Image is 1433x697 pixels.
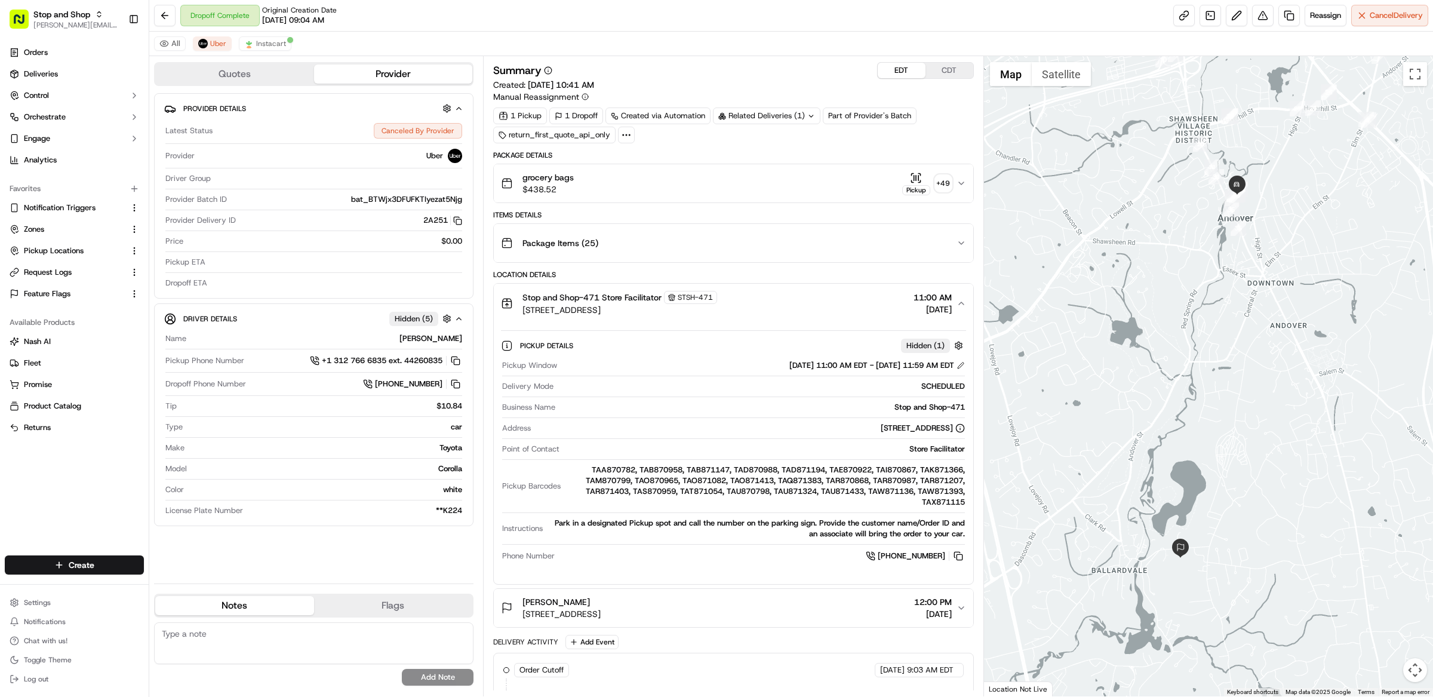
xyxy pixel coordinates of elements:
div: 27 [1290,101,1305,116]
div: Stop and Shop-471 Store FacilitatorSTSH-471[STREET_ADDRESS]11:00 AM[DATE] [494,323,973,584]
div: Store Facilitator [564,444,965,455]
div: Stop and Shop-471 [560,402,965,413]
span: Stop and Shop-471 Store Facilitator [522,291,662,303]
span: Driver Details [183,314,237,324]
span: [PERSON_NAME] [522,596,590,608]
h3: Summary [493,65,542,76]
div: 30 [1222,109,1238,124]
span: Created: [493,79,594,91]
button: Package Items (25) [494,224,973,262]
div: 29 [1223,108,1238,124]
button: Create [5,555,144,575]
button: Log out [5,671,144,687]
div: TAA870782, TAB870958, TAB871147, TAD870988, TAD871194, TAE870922, TAI870867, TAK871366, TAM870799... [565,465,965,508]
span: Package Items ( 25 ) [522,237,598,249]
span: Pickup Barcodes [502,481,561,492]
div: Related Deliveries (1) [713,108,820,124]
span: Settings [24,598,51,607]
button: Promise [5,375,144,394]
div: 10 [1155,52,1171,67]
span: Provider Delivery ID [165,215,236,226]
button: Fleet [5,354,144,373]
span: Hidden ( 1 ) [906,340,945,351]
span: Order Cutoff [519,665,564,675]
button: Toggle fullscreen view [1403,62,1427,86]
button: Manual Reassignment [493,91,589,103]
a: Deliveries [5,65,144,84]
div: 38 [1229,188,1244,203]
div: $10.84 [182,401,462,412]
button: Notes [155,596,314,615]
button: Map camera controls [1403,658,1427,682]
span: Pickup Phone Number [165,355,244,366]
span: Nash AI [24,336,51,347]
span: Create [69,559,94,571]
span: [DATE] [106,185,130,195]
div: Favorites [5,179,144,198]
span: [PERSON_NAME] [37,217,97,227]
span: Fleet [24,358,41,369]
div: 2 [1358,112,1374,127]
span: [STREET_ADDRESS] [522,304,717,316]
div: Delivery Activity [493,637,558,647]
img: 1736555255976-a54dd68f-1ca7-489b-9aae-adbdc363a1c4 [12,114,33,136]
div: 22 [1232,182,1248,197]
span: Deliveries [24,69,58,79]
a: 💻API Documentation [96,262,196,284]
button: Hidden (1) [901,338,966,353]
a: Zones [10,224,125,235]
div: return_first_quote_api_only [493,127,616,143]
button: Pickup Locations [5,241,144,260]
button: Driver DetailsHidden (5) [164,309,463,328]
a: [PHONE_NUMBER] [866,549,965,563]
button: Pickup+49 [902,172,952,195]
span: $0.00 [441,236,462,247]
button: Instacart [239,36,291,51]
span: [PHONE_NUMBER] [375,379,442,389]
button: Start new chat [203,118,217,132]
div: 1 Pickup [493,108,547,124]
span: Toggle Theme [24,655,72,665]
span: Reassign [1310,10,1341,21]
div: Corolla [192,463,462,474]
span: • [99,217,103,227]
a: Request Logs [10,267,125,278]
span: Color [165,484,184,495]
button: See all [185,153,217,167]
a: Orders [5,43,144,62]
button: EDT [878,63,925,78]
span: Uber [426,151,443,161]
div: 💻 [101,268,110,278]
span: Log out [24,674,48,684]
img: 4037041995827_4c49e92c6e3ed2e3ec13_72.png [25,114,47,136]
button: [PERSON_NAME][STREET_ADDRESS]12:00 PM[DATE] [494,589,973,627]
button: Nash AI [5,332,144,351]
span: Orchestrate [24,112,66,122]
div: Park in a designated Pickup spot and call the number on the parking sign. Provide the customer na... [548,518,965,539]
button: Stop and Shop[PERSON_NAME][EMAIL_ADDRESS][DOMAIN_NAME] [5,5,124,33]
button: [PERSON_NAME][EMAIL_ADDRESS][DOMAIN_NAME] [33,20,119,30]
img: Tiffany Volk [12,174,31,193]
a: Nash AI [10,336,139,347]
div: Available Products [5,313,144,332]
span: [DATE] [106,217,130,227]
span: [DATE] [880,665,905,675]
button: Keyboard shortcuts [1227,688,1278,696]
span: Instacart [256,39,286,48]
span: Phone Number [502,551,555,561]
span: Cancel Delivery [1370,10,1423,21]
div: Pickup [902,185,930,195]
div: 35 [1223,202,1239,217]
span: 11:00 AM [914,291,952,303]
span: API Documentation [113,267,192,279]
span: Request Logs [24,267,72,278]
div: 20 [1193,136,1208,152]
span: Uber [210,39,226,48]
a: Powered byPylon [84,296,144,305]
div: Location Not Live [984,681,1053,696]
div: [STREET_ADDRESS] [881,423,965,434]
a: Terms (opens in new tab) [1358,689,1374,695]
img: Google [987,681,1026,696]
span: Hidden ( 5 ) [395,314,433,324]
img: profile_uber_ahold_partner.png [448,149,462,163]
